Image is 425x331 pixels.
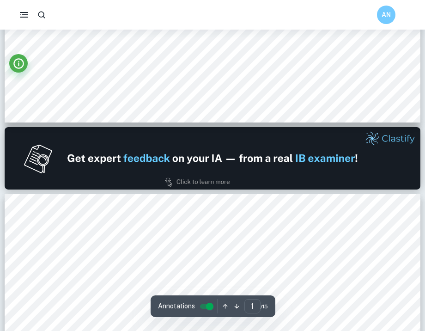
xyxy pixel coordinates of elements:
[381,10,392,20] h6: AN
[261,302,268,311] span: / 15
[377,6,395,24] button: AN
[5,127,420,190] img: Ad
[9,54,28,73] button: Info
[158,301,195,311] span: Annotations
